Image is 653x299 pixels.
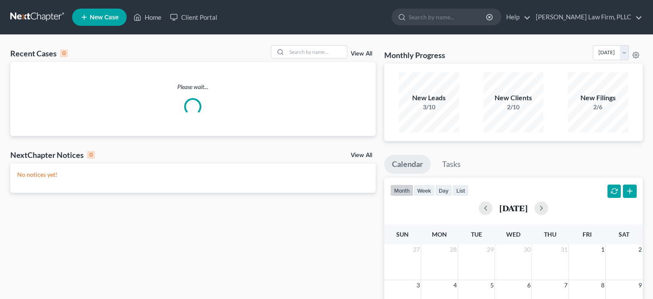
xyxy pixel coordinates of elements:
[432,231,447,238] span: Mon
[483,103,544,111] div: 2/10
[483,93,544,103] div: New Clients
[166,9,222,25] a: Client Portal
[502,9,531,25] a: Help
[526,280,532,290] span: 6
[523,244,532,255] span: 30
[434,155,468,174] a: Tasks
[412,244,421,255] span: 27
[90,14,118,21] span: New Case
[384,155,431,174] a: Calendar
[10,48,68,59] div: Recent Cases
[506,231,520,238] span: Wed
[17,170,369,179] p: No notices yet!
[351,51,372,57] a: View All
[10,150,95,160] div: NextChapter Notices
[413,185,435,196] button: week
[87,151,95,159] div: 0
[568,93,628,103] div: New Filings
[287,46,347,58] input: Search by name...
[390,185,413,196] button: month
[563,280,568,290] span: 7
[416,280,421,290] span: 3
[600,244,605,255] span: 1
[532,9,642,25] a: [PERSON_NAME] Law Firm, PLLC
[499,203,528,213] h2: [DATE]
[544,231,556,238] span: Thu
[568,103,628,111] div: 2/6
[638,244,643,255] span: 2
[489,280,495,290] span: 5
[396,231,409,238] span: Sun
[453,280,458,290] span: 4
[619,231,629,238] span: Sat
[583,231,592,238] span: Fri
[600,280,605,290] span: 8
[638,280,643,290] span: 9
[351,152,372,158] a: View All
[409,9,487,25] input: Search by name...
[471,231,482,238] span: Tue
[129,9,166,25] a: Home
[486,244,495,255] span: 29
[449,244,458,255] span: 28
[60,49,68,57] div: 0
[453,185,469,196] button: list
[384,50,445,60] h3: Monthly Progress
[10,83,376,91] p: Please wait...
[399,103,459,111] div: 3/10
[560,244,568,255] span: 31
[435,185,453,196] button: day
[399,93,459,103] div: New Leads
